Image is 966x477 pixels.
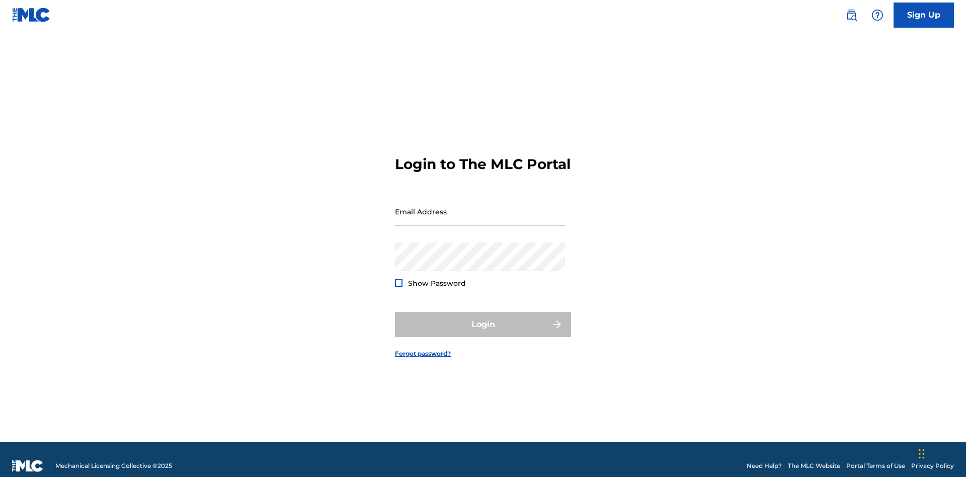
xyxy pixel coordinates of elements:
[395,349,451,358] a: Forgot password?
[408,279,466,288] span: Show Password
[12,8,51,22] img: MLC Logo
[55,461,172,470] span: Mechanical Licensing Collective © 2025
[867,5,888,25] div: Help
[916,429,966,477] iframe: Chat Widget
[846,461,905,470] a: Portal Terms of Use
[894,3,954,28] a: Sign Up
[919,439,925,469] div: Drag
[841,5,861,25] a: Public Search
[395,155,571,173] h3: Login to The MLC Portal
[845,9,857,21] img: search
[871,9,883,21] img: help
[12,460,43,472] img: logo
[911,461,954,470] a: Privacy Policy
[747,461,782,470] a: Need Help?
[788,461,840,470] a: The MLC Website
